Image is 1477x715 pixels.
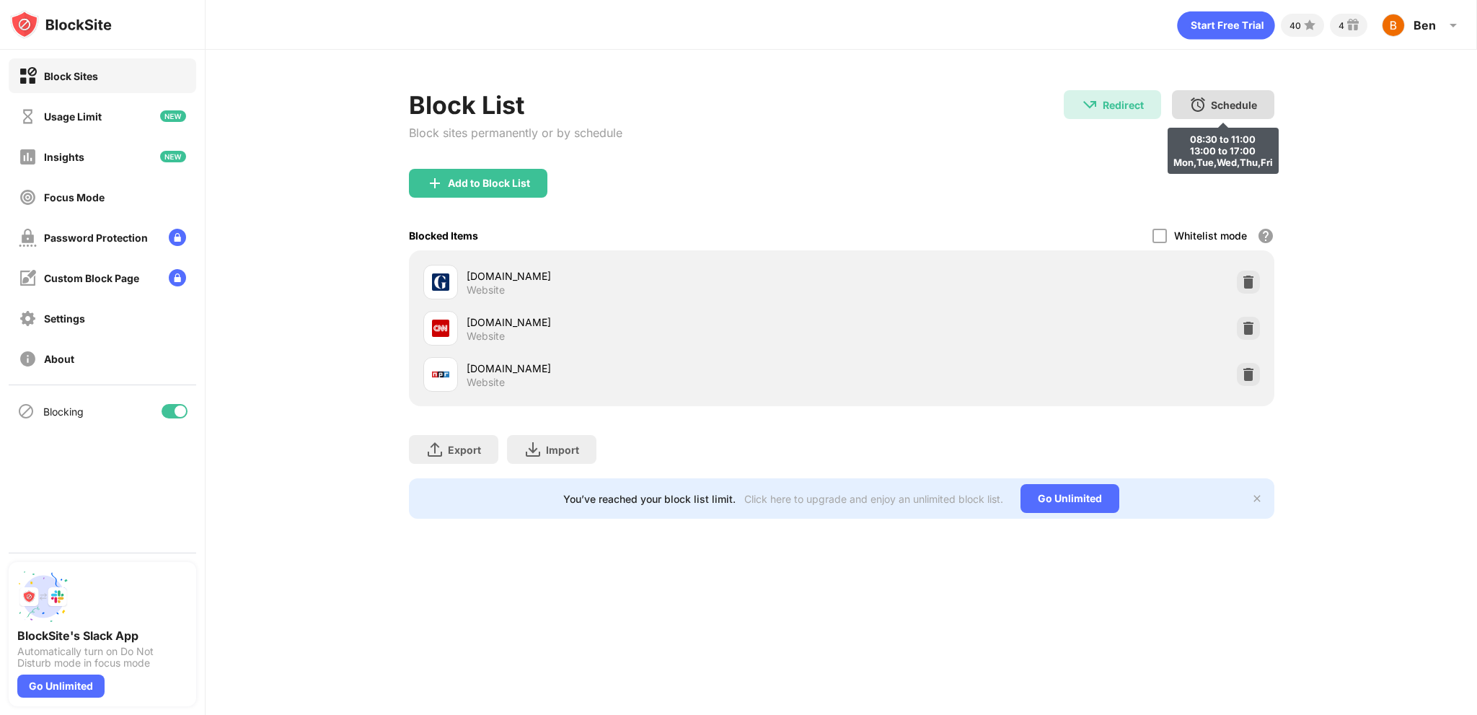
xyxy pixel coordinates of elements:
[1174,229,1247,242] div: Whitelist mode
[17,571,69,623] img: push-slack.svg
[1177,11,1275,40] div: animation
[432,320,449,337] img: favicons
[546,444,579,456] div: Import
[1301,17,1318,34] img: points-small.svg
[1344,17,1362,34] img: reward-small.svg
[169,269,186,286] img: lock-menu.svg
[44,191,105,203] div: Focus Mode
[19,108,37,126] img: time-usage-off.svg
[17,675,105,698] div: Go Unlimited
[160,110,186,122] img: new-icon.svg
[563,493,736,505] div: You’ve reached your block list limit.
[1173,145,1273,157] div: 13:00 to 17:00
[448,444,481,456] div: Export
[467,330,505,343] div: Website
[1414,18,1436,32] div: Ben
[44,110,102,123] div: Usage Limit
[19,148,37,166] img: insights-off.svg
[169,229,186,246] img: lock-menu.svg
[409,126,622,140] div: Block sites permanently or by schedule
[44,232,148,244] div: Password Protection
[44,312,85,325] div: Settings
[44,353,74,365] div: About
[1211,99,1257,111] div: Schedule
[10,10,112,39] img: logo-blocksite.svg
[19,350,37,368] img: about-off.svg
[1289,20,1301,31] div: 40
[467,315,842,330] div: [DOMAIN_NAME]
[43,405,84,418] div: Blocking
[1251,493,1263,504] img: x-button.svg
[1020,484,1119,513] div: Go Unlimited
[432,366,449,383] img: favicons
[19,269,37,287] img: customize-block-page-off.svg
[19,310,37,328] img: settings-off.svg
[744,493,1003,505] div: Click here to upgrade and enjoy an unlimited block list.
[432,273,449,291] img: favicons
[17,628,188,643] div: BlockSite's Slack App
[467,361,842,376] div: [DOMAIN_NAME]
[160,151,186,162] img: new-icon.svg
[19,67,37,85] img: block-on.svg
[19,188,37,206] img: focus-off.svg
[44,272,139,284] div: Custom Block Page
[17,403,35,420] img: blocking-icon.svg
[1339,20,1344,31] div: 4
[467,376,505,389] div: Website
[1382,14,1405,37] img: ACg8ocKCk4jsKAiCwKojf71e1nSxC9SE2rxCHLOsPFKmlX6JEJk3zA=s96-c
[448,177,530,189] div: Add to Block List
[1173,133,1273,145] div: 08:30 to 11:00
[44,70,98,82] div: Block Sites
[467,268,842,284] div: [DOMAIN_NAME]
[409,90,622,120] div: Block List
[1103,99,1144,111] div: Redirect
[17,646,188,669] div: Automatically turn on Do Not Disturb mode in focus mode
[409,229,478,242] div: Blocked Items
[1173,157,1273,168] div: Mon,Tue,Wed,Thu,Fri
[44,151,84,163] div: Insights
[19,229,37,247] img: password-protection-off.svg
[467,284,505,297] div: Website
